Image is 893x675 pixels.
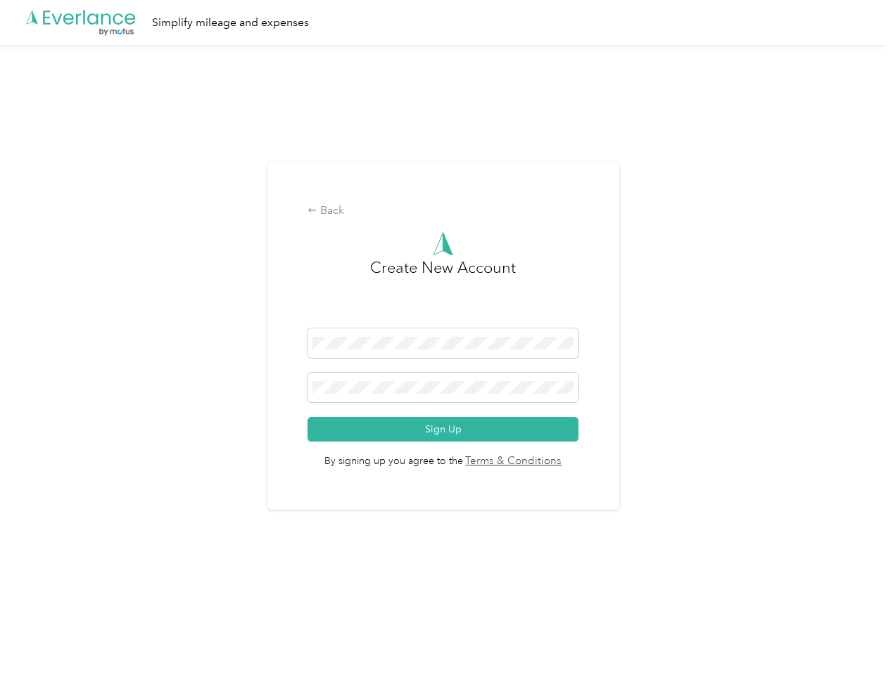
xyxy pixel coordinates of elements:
[370,256,516,328] h3: Create New Account
[152,14,309,32] div: Simplify mileage and expenses
[308,202,578,219] div: Back
[463,454,562,470] a: Terms & Conditions
[308,417,578,442] button: Sign Up
[308,442,578,470] span: By signing up you agree to the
